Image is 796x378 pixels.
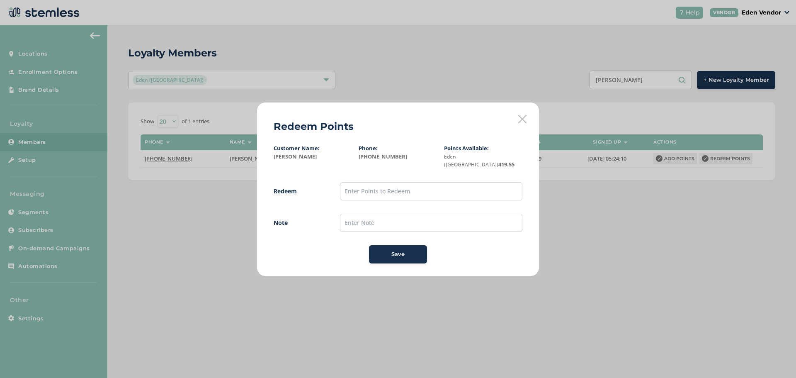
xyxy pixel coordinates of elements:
[274,153,352,161] label: [PERSON_NAME]
[444,153,522,169] label: 419.55
[274,218,323,227] label: Note
[359,153,437,161] label: [PHONE_NUMBER]
[340,214,522,232] input: Enter Note
[274,119,354,134] h2: Redeem Points
[444,144,489,152] label: Points Available:
[359,144,378,152] label: Phone:
[369,245,427,263] button: Save
[391,250,405,259] span: Save
[274,144,320,152] label: Customer Name:
[755,338,796,378] iframe: Chat Widget
[340,182,522,200] input: Enter Points to Redeem
[274,187,323,195] label: Redeem
[444,153,498,168] small: Eden ([GEOGRAPHIC_DATA])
